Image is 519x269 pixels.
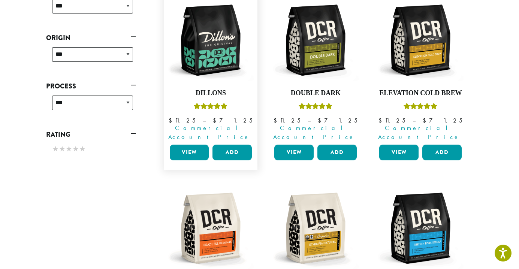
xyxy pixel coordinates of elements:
[413,117,416,124] span: –
[46,31,136,44] a: Origin
[299,102,332,113] div: Rated 4.50 out of 5
[168,89,254,97] h4: Dillons
[46,128,136,141] a: Rating
[59,143,66,154] span: ★
[423,117,462,124] bdi: 71.25
[213,117,253,124] bdi: 71.25
[378,117,405,124] bdi: 11.25
[46,93,136,119] div: Process
[379,145,419,160] a: View
[308,117,311,124] span: –
[274,117,280,124] span: $
[423,117,429,124] span: $
[169,117,175,124] span: $
[274,145,314,160] a: View
[272,89,359,97] h4: Double Dark
[203,117,206,124] span: –
[213,117,219,124] span: $
[46,44,136,71] div: Origin
[422,145,462,160] button: Add
[317,145,357,160] button: Add
[66,143,72,154] span: ★
[52,143,59,154] span: ★
[194,102,227,113] div: Rated 5.00 out of 5
[46,80,136,93] a: Process
[404,102,437,113] div: Rated 5.00 out of 5
[212,145,252,160] button: Add
[165,124,254,142] span: Commercial Account Price
[72,143,79,154] span: ★
[46,141,136,158] div: Rating
[79,143,86,154] span: ★
[378,117,385,124] span: $
[318,117,324,124] span: $
[169,117,196,124] bdi: 11.25
[374,124,464,142] span: Commercial Account Price
[274,117,301,124] bdi: 11.25
[170,145,209,160] a: View
[269,124,359,142] span: Commercial Account Price
[318,117,357,124] bdi: 71.25
[377,89,464,97] h4: Elevation Cold Brew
